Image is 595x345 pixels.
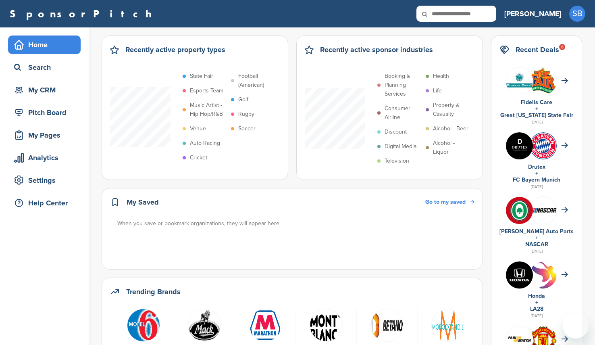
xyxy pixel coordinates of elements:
[12,60,81,75] div: Search
[238,95,248,104] p: Golf
[8,126,81,144] a: My Pages
[190,124,206,133] p: Venue
[12,173,81,188] div: Settings
[8,58,81,77] a: Search
[535,234,538,241] a: +
[361,309,413,341] a: Betano
[12,196,81,210] div: Help Center
[12,128,81,142] div: My Pages
[530,261,557,309] img: La 2028 olympics logo
[530,68,557,94] img: Download
[506,335,533,344] img: Screen shot 2018 07 10 at 12.33.29 pm
[433,72,449,81] p: Health
[190,86,223,95] p: Esports Team
[433,139,470,157] p: Alcohol - Liquor
[310,309,343,342] img: Data
[433,101,470,119] p: Property & Casualty
[563,313,589,339] iframe: Button to launch messaging window
[525,241,548,248] a: NASCAR
[530,132,557,159] img: Open uri20141112 64162 1l1jknv?1415809301
[178,309,231,341] a: Open uri20141112 50798 armsal
[506,132,533,159] img: Images (4)
[500,112,573,119] a: Great [US_STATE] State Fair
[300,309,352,341] a: Data
[433,124,468,133] p: Alcohol - Beer
[238,72,275,90] p: Football (American)
[8,36,81,54] a: Home
[535,105,538,112] a: +
[8,103,81,122] a: Pitch Board
[385,128,407,136] p: Discount
[528,293,545,299] a: Honda
[385,142,416,151] p: Digital Media
[431,309,464,342] img: Data
[12,38,81,52] div: Home
[530,305,543,312] a: LA28
[433,86,442,95] p: Life
[117,309,170,341] a: Open uri20141112 50798 bt5sy0
[513,176,560,183] a: FC Bayern Munich
[569,6,585,22] span: SB
[188,309,221,342] img: Open uri20141112 50798 armsal
[370,309,404,342] img: Betano
[504,8,561,19] h3: [PERSON_NAME]
[8,148,81,167] a: Analytics
[535,170,538,177] a: +
[238,110,254,119] p: Rugby
[385,72,422,98] p: Booking & Planning Services
[499,248,574,255] div: [DATE]
[521,99,552,106] a: Fidelis Care
[125,44,225,55] h2: Recently active property types
[425,198,474,207] a: Go to my saved
[12,151,81,165] div: Analytics
[12,105,81,120] div: Pitch Board
[504,5,561,23] a: [PERSON_NAME]
[127,309,160,342] img: Open uri20141112 50798 bt5sy0
[528,163,545,170] a: Drutex
[506,261,533,289] img: Kln5su0v 400x400
[239,309,291,341] a: Open uri20141112 50798 dasrc4
[499,119,574,126] div: [DATE]
[422,309,474,341] a: Data
[249,309,282,342] img: Open uri20141112 50798 dasrc4
[535,299,538,306] a: +
[385,157,409,165] p: Television
[238,124,256,133] p: Soccer
[190,153,207,162] p: Cricket
[127,197,159,208] h2: My Saved
[8,171,81,190] a: Settings
[559,44,565,50] div: 6
[320,44,433,55] h2: Recently active sponsor industries
[10,8,157,19] a: SponsorPitch
[8,194,81,212] a: Help Center
[499,183,574,190] div: [DATE]
[499,228,574,235] a: [PERSON_NAME] Auto Parts
[12,83,81,97] div: My CRM
[126,286,181,297] h2: Trending Brands
[516,44,559,55] h2: Recent Deals
[425,199,466,205] span: Go to my saved
[8,81,81,99] a: My CRM
[506,68,533,95] img: Data
[506,197,533,224] img: V7vhzcmg 400x400
[530,208,557,213] img: 7569886e 0a8b 4460 bc64 d028672dde70
[117,219,475,228] div: When you save or bookmark organizations, they will appear here.
[190,139,220,148] p: Auto Racing
[499,312,574,320] div: [DATE]
[190,72,213,81] p: State Fair
[190,101,227,119] p: Music Artist - Hip Hop/R&B
[385,104,422,122] p: Consumer Airline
